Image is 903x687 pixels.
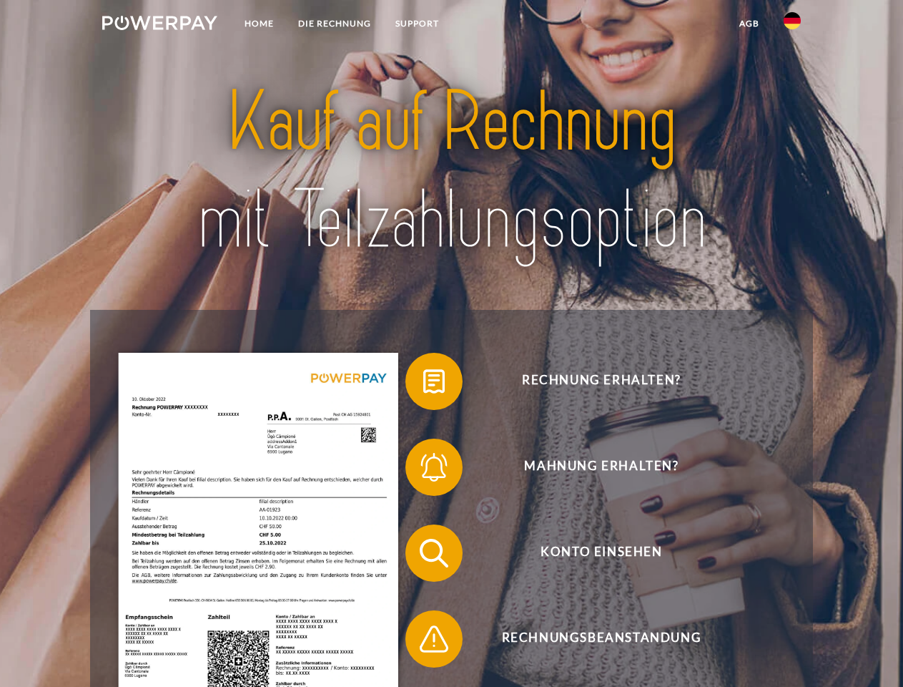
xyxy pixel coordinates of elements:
img: qb_bill.svg [416,364,452,399]
a: Home [232,11,286,36]
button: Mahnung erhalten? [405,439,777,496]
img: qb_warning.svg [416,621,452,657]
a: SUPPORT [383,11,451,36]
span: Mahnung erhalten? [426,439,776,496]
a: DIE RECHNUNG [286,11,383,36]
img: qb_bell.svg [416,449,452,485]
button: Rechnungsbeanstandung [405,610,777,668]
img: logo-powerpay-white.svg [102,16,217,30]
span: Rechnungsbeanstandung [426,610,776,668]
button: Konto einsehen [405,525,777,582]
span: Konto einsehen [426,525,776,582]
button: Rechnung erhalten? [405,353,777,410]
span: Rechnung erhalten? [426,353,776,410]
img: title-powerpay_de.svg [137,69,766,274]
img: de [784,12,801,29]
a: agb [727,11,771,36]
img: qb_search.svg [416,535,452,571]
